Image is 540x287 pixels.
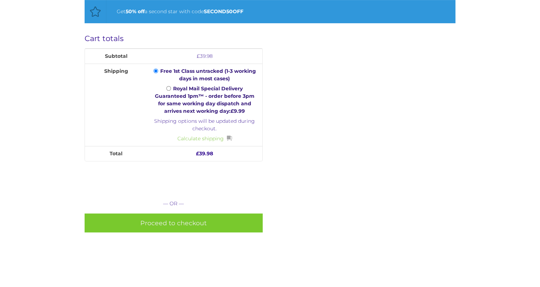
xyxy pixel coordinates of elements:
[231,108,234,114] span: £
[126,8,145,15] b: 50% off
[85,49,147,64] th: Subtotal
[151,117,259,132] p: Shipping options will be updated during checkout.
[117,7,436,16] div: Get a second star with code
[231,108,245,114] bdi: 9.99
[85,34,263,43] h2: Cart totals
[85,64,147,146] th: Shipping
[177,135,232,142] a: Calculate shipping
[196,150,199,157] span: £
[85,213,263,232] a: Proceed to checkout
[197,53,200,59] span: £
[155,85,254,114] label: Royal Mail Special Delivery Guaranteed 1pm™ - order before 3pm for same working day dispatch and ...
[85,176,263,192] iframe: Secure payment button frame
[196,150,213,157] bdi: 39.98
[204,8,243,15] b: SECOND50OFF
[197,53,213,59] bdi: 39.98
[85,199,263,208] p: — OR —
[85,146,147,161] th: Total
[160,68,256,82] label: Free 1st Class untracked (1-3 working days in most cases)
